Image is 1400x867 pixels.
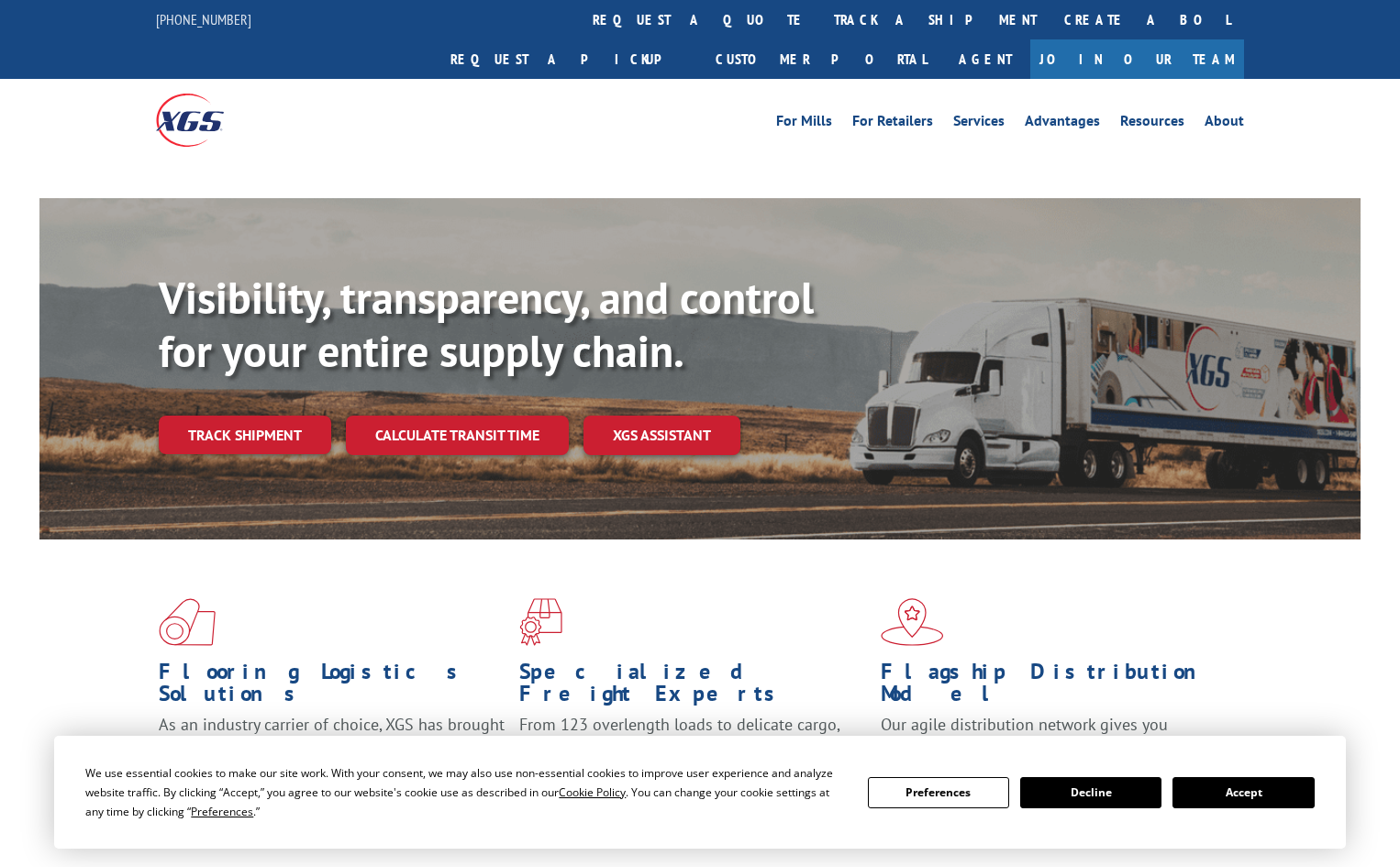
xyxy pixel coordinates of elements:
[519,598,562,646] img: xgs-icon-focused-on-flooring-red
[191,804,253,819] span: Preferences
[1120,114,1184,134] a: Resources
[583,416,740,455] a: XGS ASSISTANT
[559,784,626,800] span: Cookie Policy
[1025,114,1100,134] a: Advantages
[852,114,933,134] a: For Retailers
[881,714,1218,757] span: Our agile distribution network gives you nationwide inventory management on demand.
[346,416,569,455] a: Calculate transit time
[159,416,331,454] a: Track shipment
[881,661,1228,714] h1: Flagship Distribution Model
[437,39,702,79] a: Request a pickup
[519,714,866,795] p: From 123 overlength loads to delicate cargo, our experienced staff knows the best way to move you...
[776,114,832,134] a: For Mills
[159,661,506,714] h1: Flooring Logistics Solutions
[519,661,866,714] h1: Specialized Freight Experts
[1172,777,1314,808] button: Accept
[85,763,845,821] div: We use essential cookies to make our site work. With your consent, we may also use non-essential ...
[702,39,940,79] a: Customer Portal
[940,39,1030,79] a: Agent
[868,777,1009,808] button: Preferences
[159,598,216,646] img: xgs-icon-total-supply-chain-intelligence-red
[54,736,1346,849] div: Cookie Consent Prompt
[881,598,944,646] img: xgs-icon-flagship-distribution-model-red
[156,10,251,28] a: [PHONE_NUMBER]
[1020,777,1161,808] button: Decline
[1205,114,1244,134] a: About
[1030,39,1244,79] a: Join Our Team
[159,714,505,779] span: As an industry carrier of choice, XGS has brought innovation and dedication to flooring logistics...
[159,269,814,379] b: Visibility, transparency, and control for your entire supply chain.
[953,114,1005,134] a: Services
